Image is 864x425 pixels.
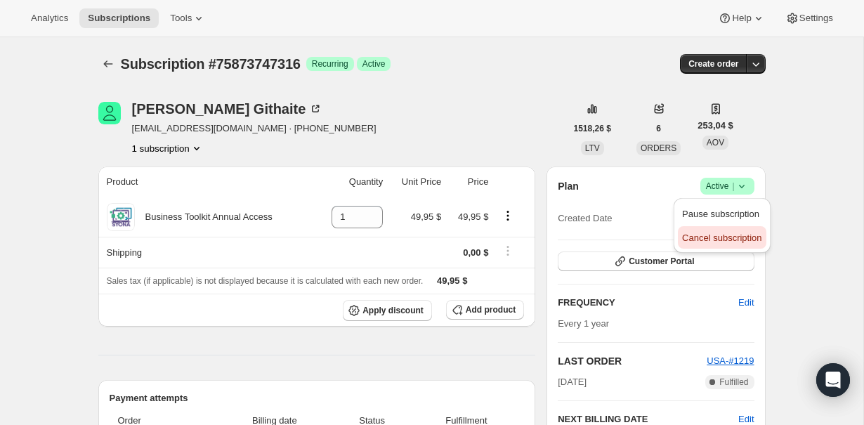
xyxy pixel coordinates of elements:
[680,54,747,74] button: Create order
[79,8,159,28] button: Subscriptions
[574,123,611,134] span: 1518,26 $
[98,102,121,124] span: Veronica Githaite
[170,13,192,24] span: Tools
[648,119,669,138] button: 6
[738,296,754,310] span: Edit
[387,166,445,197] th: Unit Price
[458,211,488,222] span: 49,95 $
[362,305,424,316] span: Apply discount
[799,13,833,24] span: Settings
[558,179,579,193] h2: Plan
[706,179,749,193] span: Active
[678,202,766,225] button: Pause subscription
[343,300,432,321] button: Apply discount
[362,58,386,70] span: Active
[558,296,738,310] h2: FREQUENCY
[463,247,488,258] span: 0,00 $
[497,243,519,259] button: Shipping actions
[558,211,612,225] span: Created Date
[107,276,424,286] span: Sales tax (if applicable) is not displayed because it is calculated with each new order.
[656,123,661,134] span: 6
[98,54,118,74] button: Subscriptions
[98,237,315,268] th: Shipping
[107,203,135,231] img: product img
[315,166,387,197] th: Quantity
[312,58,348,70] span: Recurring
[629,256,694,267] span: Customer Portal
[707,138,724,148] span: AOV
[121,56,301,72] span: Subscription #75873747316
[732,13,751,24] span: Help
[698,119,733,133] span: 253,04 $
[682,233,761,243] span: Cancel subscription
[22,8,77,28] button: Analytics
[132,102,323,116] div: [PERSON_NAME] Githaite
[162,8,214,28] button: Tools
[707,354,754,368] button: USA-#1219
[558,251,754,271] button: Customer Portal
[777,8,842,28] button: Settings
[688,58,738,70] span: Create order
[132,141,204,155] button: Product actions
[719,377,748,388] span: Fulfilled
[558,318,609,329] span: Every 1 year
[682,209,759,219] span: Pause subscription
[558,354,707,368] h2: LAST ORDER
[88,13,150,24] span: Subscriptions
[497,208,519,223] button: Product actions
[110,391,525,405] h2: Payment attempts
[31,13,68,24] span: Analytics
[732,181,734,192] span: |
[437,275,467,286] span: 49,95 $
[98,166,315,197] th: Product
[585,143,600,153] span: LTV
[135,210,273,224] div: Business Toolkit Annual Access
[132,122,377,136] span: [EMAIL_ADDRESS][DOMAIN_NAME] · [PHONE_NUMBER]
[816,363,850,397] div: Open Intercom Messenger
[641,143,676,153] span: ORDERS
[558,375,587,389] span: [DATE]
[565,119,620,138] button: 1518,26 $
[707,355,754,366] a: USA-#1219
[411,211,441,222] span: 49,95 $
[466,304,516,315] span: Add product
[709,8,773,28] button: Help
[730,292,762,314] button: Edit
[445,166,492,197] th: Price
[678,226,766,249] button: Cancel subscription
[446,300,524,320] button: Add product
